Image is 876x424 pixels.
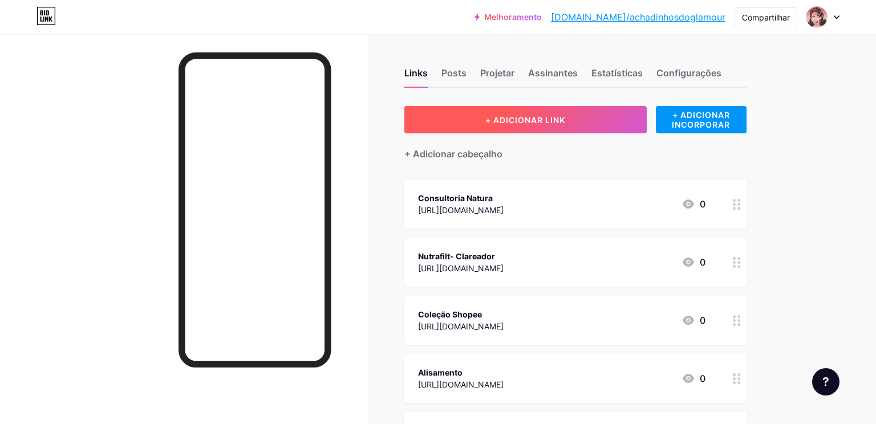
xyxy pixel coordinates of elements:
font: 0 [700,197,705,211]
a: [DOMAIN_NAME]/achadinhosdoglamour [551,10,725,24]
div: + Adicionar cabeçalho [404,147,502,161]
div: [URL][DOMAIN_NAME] [418,262,504,274]
font: 0 [700,255,705,269]
font: Melhoramento [484,13,542,22]
font: 0 [700,313,705,327]
div: Alisamento [418,366,504,378]
div: Projetar [480,66,514,87]
div: Consultoria Natura [418,192,504,204]
div: [URL][DOMAIN_NAME] [418,320,504,332]
font: 0 [700,372,705,385]
span: + ADICIONAR LINK [485,115,565,125]
button: + ADICIONAR LINK [404,106,647,133]
div: [URL][DOMAIN_NAME] [418,204,504,216]
div: [URL][DOMAIN_NAME] [418,378,504,390]
div: Assinantes [528,66,578,87]
div: Estatísticas [591,66,643,87]
img: apenasgata [806,6,828,28]
div: + ADICIONAR INCORPORAR [656,106,747,133]
div: Links [404,66,428,87]
div: Configurações [656,66,721,87]
div: Coleção Shopee [418,308,504,320]
div: Compartilhar [742,11,790,23]
div: Nutrafilt- Clareador [418,250,504,262]
div: Posts [441,66,467,87]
